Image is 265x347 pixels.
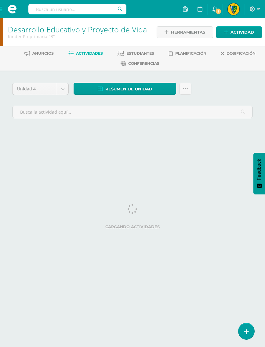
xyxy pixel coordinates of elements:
[17,83,52,95] span: Unidad 4
[215,8,222,15] span: 1
[227,51,256,56] span: Dosificación
[121,59,159,68] a: Conferencias
[118,49,154,58] a: Estudiantes
[171,27,205,38] span: Herramientas
[13,106,252,118] input: Busca la actividad aquí...
[12,225,253,229] label: Cargando actividades
[157,26,213,38] a: Herramientas
[256,159,262,180] span: Feedback
[253,153,265,194] button: Feedback - Mostrar encuesta
[216,26,262,38] a: Actividad
[227,3,240,15] img: b37851fad9e4161bae60e6edfa45055e.png
[68,49,103,58] a: Actividades
[126,51,154,56] span: Estudiantes
[8,34,149,39] div: Kinder Preprimaria 'B'
[74,83,176,95] a: Resumen de unidad
[32,51,54,56] span: Anuncios
[128,61,159,66] span: Conferencias
[221,49,256,58] a: Dosificación
[105,83,152,95] span: Resumen de unidad
[169,49,206,58] a: Planificación
[24,49,54,58] a: Anuncios
[76,51,103,56] span: Actividades
[28,4,126,14] input: Busca un usuario...
[8,24,147,35] a: Desarrollo Educativo y Proyecto de Vida
[13,83,68,95] a: Unidad 4
[175,51,206,56] span: Planificación
[8,25,149,34] h1: Desarrollo Educativo y Proyecto de Vida
[231,27,254,38] span: Actividad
